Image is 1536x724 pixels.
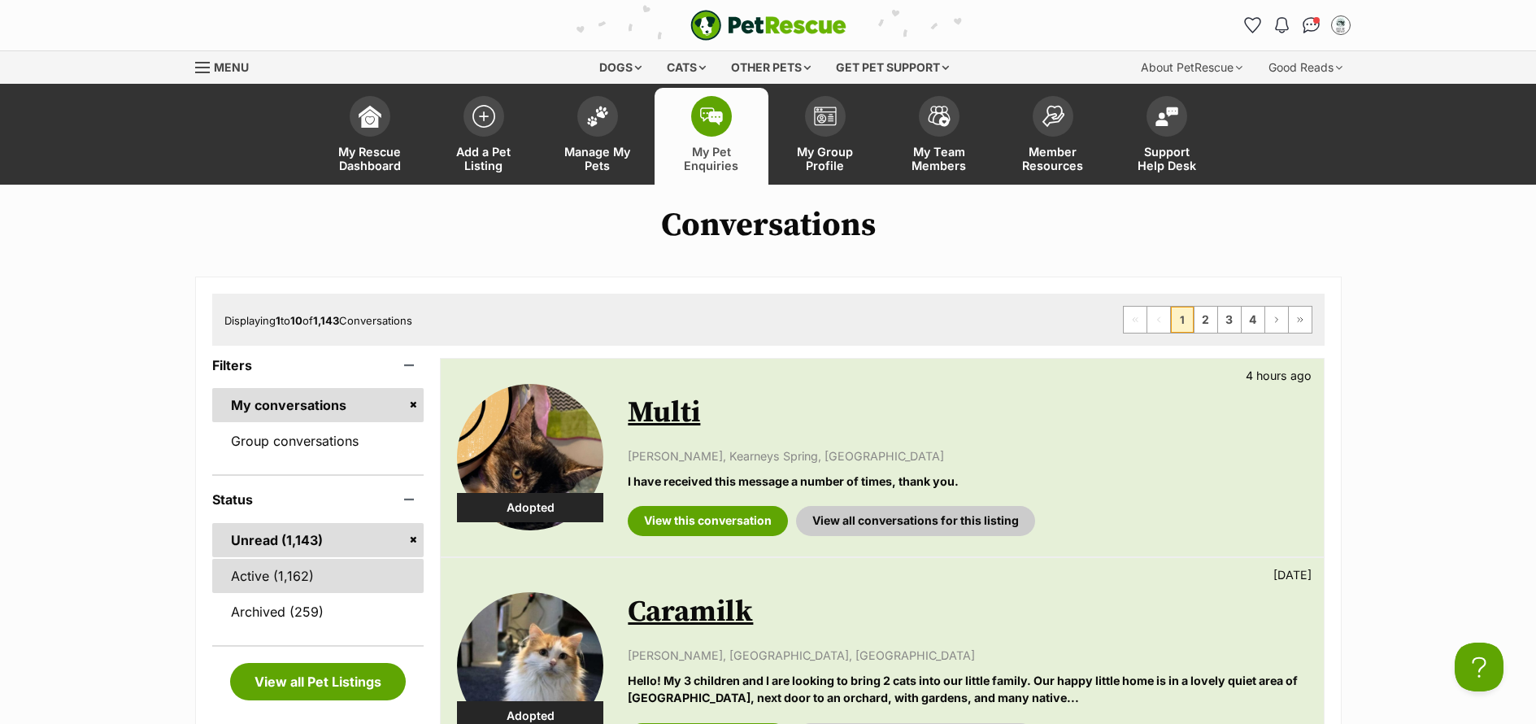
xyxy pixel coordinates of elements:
p: [DATE] [1273,566,1312,583]
span: Page 1 [1171,307,1194,333]
a: Manage My Pets [541,88,655,185]
a: Unread (1,143) [212,523,424,557]
header: Filters [212,358,424,373]
span: Add a Pet Listing [447,145,520,172]
a: Conversations [1299,12,1325,38]
span: My Pet Enquiries [675,145,748,172]
p: [PERSON_NAME], [GEOGRAPHIC_DATA], [GEOGRAPHIC_DATA] [628,647,1307,664]
strong: 1 [276,314,281,327]
a: Archived (259) [212,595,424,629]
a: My Pet Enquiries [655,88,768,185]
a: My conversations [212,388,424,422]
span: My Rescue Dashboard [333,145,407,172]
a: Page 4 [1242,307,1264,333]
div: Other pets [720,51,822,84]
span: My Team Members [903,145,976,172]
div: Get pet support [825,51,960,84]
img: dashboard-icon-eb2f2d2d3e046f16d808141f083e7271f6b2e854fb5c12c21221c1fb7104beca.svg [359,105,381,128]
a: Caramilk [628,594,753,630]
div: Cats [655,51,717,84]
a: Page 3 [1218,307,1241,333]
button: Notifications [1269,12,1295,38]
ul: Account quick links [1240,12,1354,38]
img: help-desk-icon-fdf02630f3aa405de69fd3d07c3f3aa587a6932b1a1747fa1d2bba05be0121f9.svg [1155,107,1178,126]
a: My Group Profile [768,88,882,185]
span: First page [1124,307,1147,333]
span: My Group Profile [789,145,862,172]
p: [PERSON_NAME], Kearneys Spring, [GEOGRAPHIC_DATA] [628,447,1307,464]
img: chat-41dd97257d64d25036548639549fe6c8038ab92f7586957e7f3b1b290dea8141.svg [1303,17,1320,33]
img: member-resources-icon-8e73f808a243e03378d46382f2149f9095a855e16c252ad45f914b54edf8863c.svg [1042,105,1064,127]
img: team-members-icon-5396bd8760b3fe7c0b43da4ab00e1e3bb1a5d9ba89233759b79545d2d3fc5d0d.svg [928,106,951,127]
a: Favourites [1240,12,1266,38]
a: PetRescue [690,10,846,41]
span: Previous page [1147,307,1170,333]
img: group-profile-icon-3fa3cf56718a62981997c0bc7e787c4b2cf8bcc04b72c1350f741eb67cf2f40e.svg [814,107,837,126]
a: Active (1,162) [212,559,424,593]
div: About PetRescue [1129,51,1254,84]
div: Good Reads [1257,51,1354,84]
a: My Rescue Dashboard [313,88,427,185]
div: Dogs [588,51,653,84]
a: View all conversations for this listing [796,506,1035,535]
img: Multi [457,384,603,530]
img: Belle Vie Animal Rescue profile pic [1333,17,1349,33]
img: add-pet-listing-icon-0afa8454b4691262ce3f59096e99ab1cd57d4a30225e0717b998d2c9b9846f56.svg [472,105,495,128]
a: Group conversations [212,424,424,458]
header: Status [212,492,424,507]
a: Support Help Desk [1110,88,1224,185]
img: manage-my-pets-icon-02211641906a0b7f246fdf0571729dbe1e7629f14944591b6c1af311fb30b64b.svg [586,106,609,127]
span: Manage My Pets [561,145,634,172]
a: Add a Pet Listing [427,88,541,185]
a: Member Resources [996,88,1110,185]
img: notifications-46538b983faf8c2785f20acdc204bb7945ddae34d4c08c2a6579f10ce5e182be.svg [1275,17,1288,33]
button: My account [1328,12,1354,38]
a: View all Pet Listings [230,663,406,700]
p: Hello! My 3 children and I are looking to bring 2 cats into our little family. Our happy little h... [628,672,1307,707]
a: Multi [628,395,700,431]
div: Adopted [457,493,603,522]
a: Page 2 [1194,307,1217,333]
img: logo-e224e6f780fb5917bec1dbf3a21bbac754714ae5b6737aabdf751b685950b380.svg [690,10,846,41]
a: Menu [195,51,260,81]
strong: 1,143 [313,314,339,327]
nav: Pagination [1123,306,1312,334]
a: Next page [1265,307,1288,333]
span: Support Help Desk [1130,145,1203,172]
img: pet-enquiries-icon-7e3ad2cf08bfb03b45e93fb7055b45f3efa6380592205ae92323e6603595dc1f.svg [700,107,723,125]
strong: 10 [290,314,302,327]
a: View this conversation [628,506,788,535]
a: My Team Members [882,88,996,185]
p: I have received this message a number of times, thank you. [628,473,1307,490]
iframe: Help Scout Beacon - Open [1455,643,1503,691]
p: 4 hours ago [1246,367,1312,384]
span: Member Resources [1016,145,1090,172]
a: Last page [1289,307,1312,333]
span: Menu [214,60,249,74]
span: Displaying to of Conversations [224,314,412,327]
